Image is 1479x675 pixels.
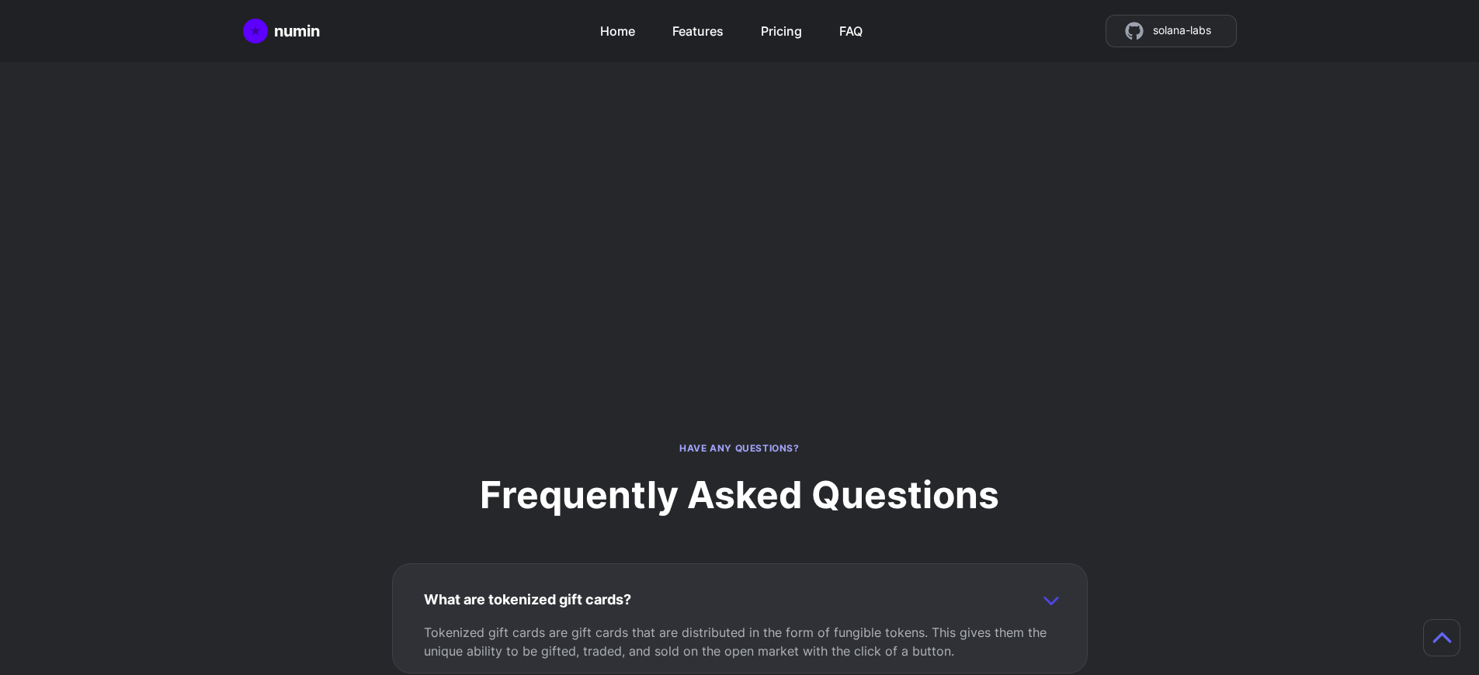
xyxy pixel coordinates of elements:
span: solana-labs [1153,22,1211,40]
p: Tokenized gift cards are gift cards that are distributed in the form of fungible tokens. This giv... [424,611,1056,660]
a: Home [243,19,320,43]
a: source code [1106,15,1237,47]
a: Home [600,16,635,40]
a: Features [672,16,724,40]
h2: Frequently Asked Questions [392,476,1088,514]
a: Pricing [761,16,802,40]
div: numin [274,20,320,42]
a: FAQ [839,16,863,40]
p: Have any questions? [392,442,1088,455]
h3: What are tokenized gift cards? [424,589,631,611]
button: Scroll to top [1423,619,1460,656]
